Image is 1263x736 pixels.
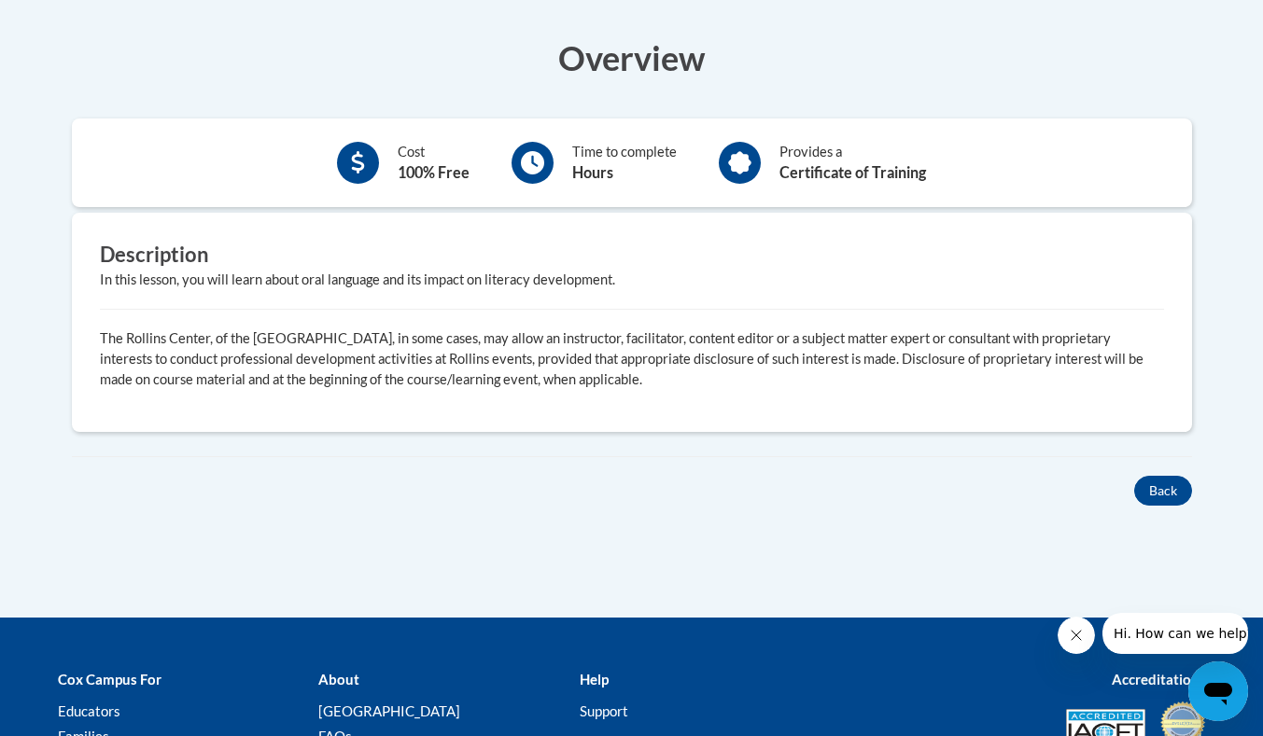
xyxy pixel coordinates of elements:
[100,270,1164,290] div: In this lesson, you will learn about oral language and its impact on literacy development.
[398,142,470,184] div: Cost
[100,241,1164,270] h3: Description
[58,671,161,687] b: Cox Campus For
[100,328,1164,390] p: The Rollins Center, of the [GEOGRAPHIC_DATA], in some cases, may allow an instructor, facilitator...
[779,163,926,181] b: Certificate of Training
[779,142,926,184] div: Provides a
[1112,671,1206,687] b: Accreditations
[580,702,628,719] a: Support
[1102,613,1248,654] iframe: Message from company
[1134,476,1192,506] button: Back
[72,35,1192,81] h3: Overview
[580,671,609,687] b: Help
[572,142,677,184] div: Time to complete
[1188,661,1248,721] iframe: Button to launch messaging window
[1058,617,1095,654] iframe: Close message
[11,13,151,28] span: Hi. How can we help?
[318,702,460,719] a: [GEOGRAPHIC_DATA]
[58,702,120,719] a: Educators
[318,671,359,687] b: About
[572,163,613,181] b: Hours
[398,163,470,181] b: 100% Free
